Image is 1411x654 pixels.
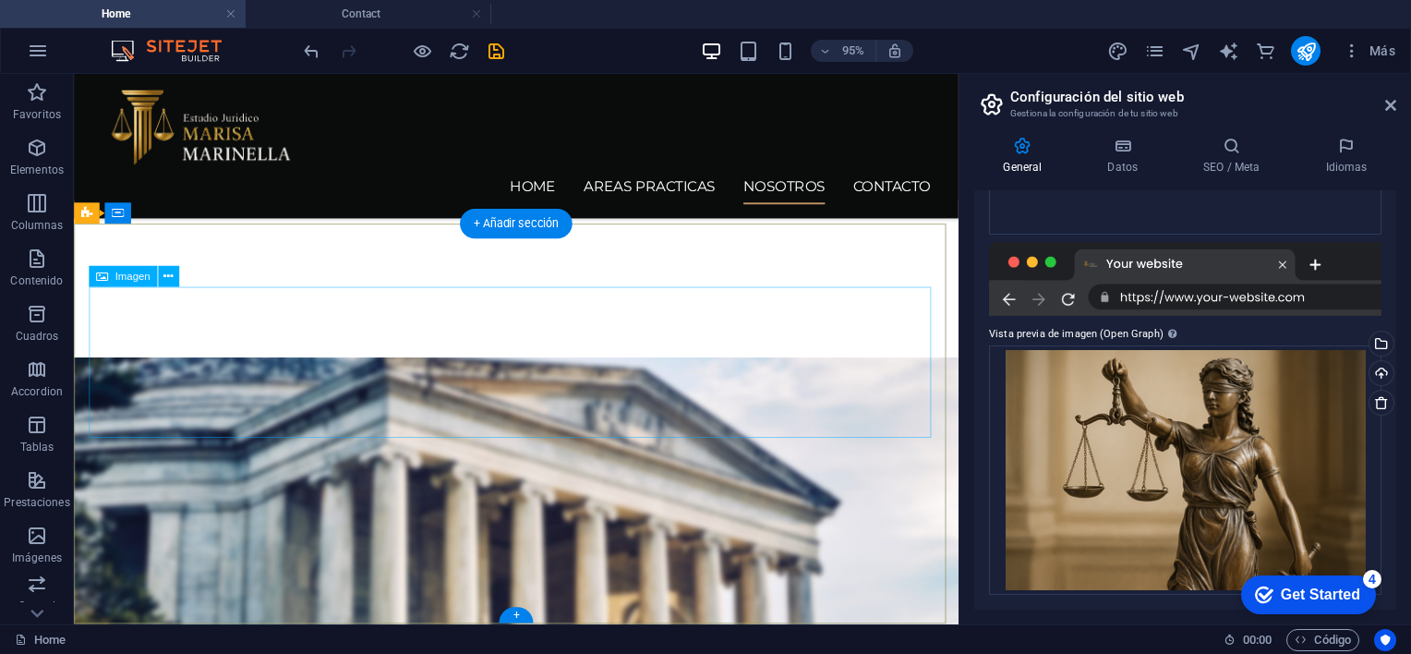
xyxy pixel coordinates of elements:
[486,41,507,62] i: Guardar (Ctrl+S)
[1010,105,1359,122] h3: Gestiona la configuración de tu sitio web
[838,40,868,62] h6: 95%
[301,41,322,62] i: Deshacer: Cambiar imagen (Ctrl+Z)
[1296,137,1396,176] h4: Idiomas
[449,41,470,62] i: Volver a cargar página
[1144,41,1165,62] i: Páginas (Ctrl+Alt+S)
[11,218,64,233] p: Columnas
[1256,633,1259,647] span: :
[1243,629,1272,651] span: 00 00
[1286,629,1359,651] button: Código
[1218,41,1239,62] i: AI Writer
[20,440,54,454] p: Tablas
[1343,42,1395,60] span: Más
[4,495,69,510] p: Prestaciones
[411,40,433,62] button: Haz clic para salir del modo de previsualización y seguir editando
[485,40,507,62] button: save
[54,20,134,37] div: Get Started
[1255,41,1276,62] i: Comercio
[15,629,66,651] a: Haz clic para cancelar la selección y doble clic para abrir páginas
[1254,40,1276,62] button: commerce
[1295,629,1351,651] span: Código
[974,137,1079,176] h4: General
[10,273,63,288] p: Contenido
[13,107,61,122] p: Favoritos
[137,4,155,22] div: 4
[300,40,322,62] button: undo
[12,551,62,565] p: Imágenes
[11,384,63,399] p: Accordion
[1296,41,1317,62] i: Publicar
[106,40,245,62] img: Editor Logo
[811,40,876,62] button: 95%
[1181,41,1202,62] i: Navegador
[989,345,1381,595] div: 20250901_1022_EstatuadeJusticiaRealista_simple_compose_01k42q05gcejms49wbpfpk013j-bR4p4VfU6w-wSy8...
[1217,40,1239,62] button: text_generator
[1175,137,1296,176] h4: SEO / Meta
[499,608,533,624] div: +
[16,329,59,344] p: Cuadros
[10,163,64,177] p: Elementos
[1291,36,1321,66] button: publish
[246,4,491,24] h4: Contact
[1079,137,1175,176] h4: Datos
[15,9,150,48] div: Get Started 4 items remaining, 20% complete
[460,209,573,238] div: + Añadir sección
[886,42,903,59] i: Al redimensionar, ajustar el nivel de zoom automáticamente para ajustarse al dispositivo elegido.
[115,272,150,282] span: Imagen
[1374,629,1396,651] button: Usercentrics
[1335,36,1403,66] button: Más
[1224,629,1272,651] h6: Tiempo de la sesión
[448,40,470,62] button: reload
[1106,40,1128,62] button: design
[1180,40,1202,62] button: navigator
[989,323,1381,345] label: Vista previa de imagen (Open Graph)
[1143,40,1165,62] button: pages
[1107,41,1128,62] i: Diseño (Ctrl+Alt+Y)
[1010,89,1396,105] h2: Configuración del sitio web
